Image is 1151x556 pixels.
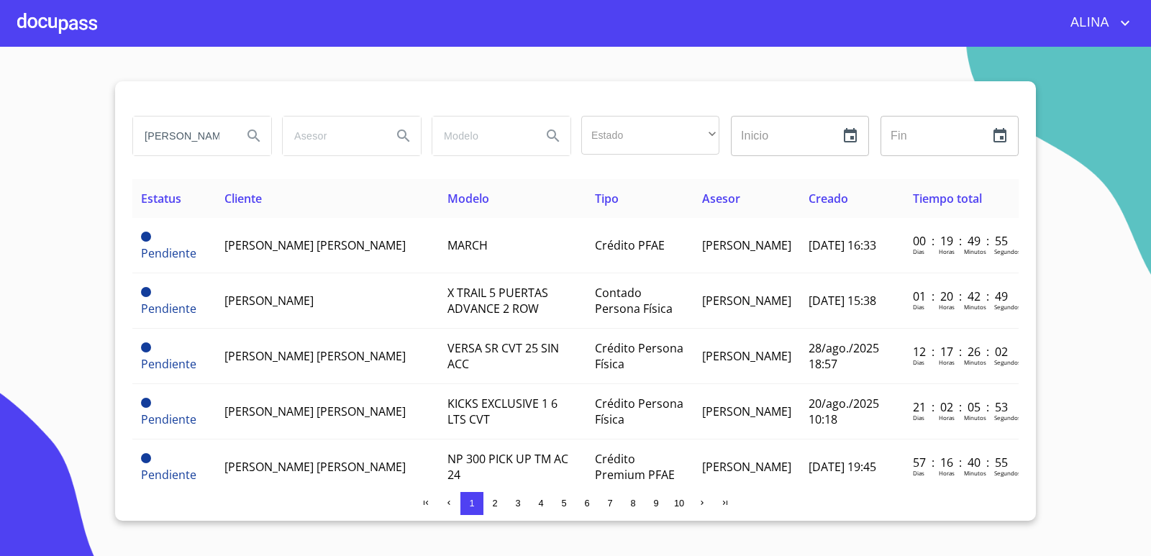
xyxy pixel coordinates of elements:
p: Dias [913,414,924,421]
span: Contado Persona Física [595,285,673,316]
p: 01 : 20 : 42 : 49 [913,288,1010,304]
span: [PERSON_NAME] [702,404,791,419]
p: Minutos [964,247,986,255]
span: 8 [630,498,635,509]
span: [PERSON_NAME] [702,293,791,309]
span: Crédito Premium PFAE [595,451,675,483]
span: [PERSON_NAME] [PERSON_NAME] [224,404,406,419]
span: Estatus [141,191,181,206]
span: VERSA SR CVT 25 SIN ACC [447,340,559,372]
button: 3 [506,492,529,515]
button: 8 [622,492,645,515]
span: Creado [809,191,848,206]
span: Modelo [447,191,489,206]
p: Minutos [964,414,986,421]
button: Search [237,119,271,153]
p: 12 : 17 : 26 : 02 [913,344,1010,360]
span: Pendiente [141,356,196,372]
p: Dias [913,469,924,477]
span: KICKS EXCLUSIVE 1 6 LTS CVT [447,396,558,427]
span: Tipo [595,191,619,206]
span: [PERSON_NAME] [702,348,791,364]
span: Tiempo total [913,191,982,206]
span: Pendiente [141,453,151,463]
button: 1 [460,492,483,515]
span: 2 [492,498,497,509]
button: 6 [575,492,599,515]
p: Minutos [964,358,986,366]
span: 3 [515,498,520,509]
button: 2 [483,492,506,515]
span: 20/ago./2025 10:18 [809,396,879,427]
button: 5 [552,492,575,515]
p: Minutos [964,303,986,311]
span: 7 [607,498,612,509]
input: search [133,117,231,155]
span: MARCH [447,237,488,253]
span: 1 [469,498,474,509]
span: Pendiente [141,301,196,316]
p: Horas [939,358,955,366]
p: 57 : 16 : 40 : 55 [913,455,1010,470]
button: 4 [529,492,552,515]
span: Pendiente [141,411,196,427]
p: Segundos [994,469,1021,477]
span: NP 300 PICK UP TM AC 24 [447,451,568,483]
span: Pendiente [141,287,151,297]
span: [PERSON_NAME] [PERSON_NAME] [224,348,406,364]
span: Crédito Persona Física [595,396,683,427]
p: Segundos [994,414,1021,421]
p: Dias [913,358,924,366]
p: 21 : 02 : 05 : 53 [913,399,1010,415]
button: 10 [668,492,691,515]
span: [PERSON_NAME] [702,237,791,253]
span: [PERSON_NAME] [224,293,314,309]
p: Horas [939,414,955,421]
span: 10 [674,498,684,509]
p: Horas [939,303,955,311]
span: X TRAIL 5 PUERTAS ADVANCE 2 ROW [447,285,548,316]
p: Dias [913,247,924,255]
button: account of current user [1060,12,1134,35]
span: ALINA [1060,12,1116,35]
span: Pendiente [141,342,151,352]
div: ​ [581,116,719,155]
p: Dias [913,303,924,311]
button: 9 [645,492,668,515]
span: 6 [584,498,589,509]
input: search [283,117,381,155]
p: Segundos [994,247,1021,255]
span: Pendiente [141,245,196,261]
span: [PERSON_NAME] [PERSON_NAME] [224,459,406,475]
p: Horas [939,469,955,477]
input: search [432,117,530,155]
p: Segundos [994,358,1021,366]
span: Pendiente [141,467,196,483]
span: Crédito PFAE [595,237,665,253]
p: Minutos [964,469,986,477]
span: [DATE] 16:33 [809,237,876,253]
span: Pendiente [141,398,151,408]
button: Search [536,119,570,153]
p: Segundos [994,303,1021,311]
span: 5 [561,498,566,509]
span: Pendiente [141,232,151,242]
span: [PERSON_NAME] [PERSON_NAME] [224,237,406,253]
span: [DATE] 19:45 [809,459,876,475]
span: 4 [538,498,543,509]
span: [DATE] 15:38 [809,293,876,309]
p: 00 : 19 : 49 : 55 [913,233,1010,249]
span: Crédito Persona Física [595,340,683,372]
button: 7 [599,492,622,515]
span: Cliente [224,191,262,206]
p: Horas [939,247,955,255]
button: Search [386,119,421,153]
span: [PERSON_NAME] [702,459,791,475]
span: 28/ago./2025 18:57 [809,340,879,372]
span: Asesor [702,191,740,206]
span: 9 [653,498,658,509]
